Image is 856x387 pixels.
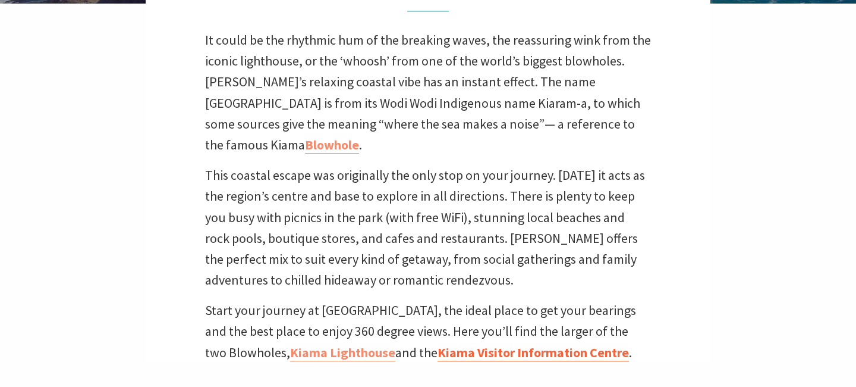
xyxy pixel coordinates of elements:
[290,344,395,361] a: Kiama Lighthouse
[205,300,651,363] p: Start your journey at [GEOGRAPHIC_DATA], the ideal place to get your bearings and the best place ...
[205,165,651,291] p: This coastal escape was originally the only stop on your journey. [DATE] it acts as the region’s ...
[305,136,359,154] a: Blowhole
[205,30,651,155] p: It could be the rhythmic hum of the breaking waves, the reassuring wink from the iconic lighthous...
[438,344,629,361] a: Kiama Visitor Information Centre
